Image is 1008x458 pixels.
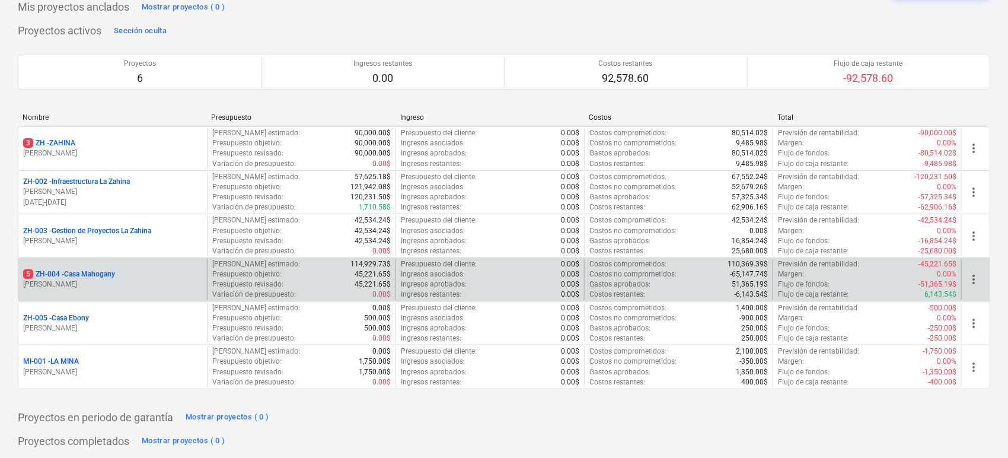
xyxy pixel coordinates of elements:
p: 6,143.54$ [924,290,956,300]
p: Costos no comprometidos : [589,182,677,192]
p: 0.00$ [561,148,579,158]
div: Mostrar proyectos ( 0 ) [142,1,225,14]
p: Ingresos restantes [353,59,412,69]
p: 0.00$ [561,333,579,343]
p: Presupuesto del cliente : [401,215,477,225]
div: ZH-002 -Infraestructura La Zahina[PERSON_NAME][DATE]-[DATE] [23,177,202,207]
p: Costos restantes [599,59,653,69]
p: 114,929.73$ [350,259,391,269]
p: Previsión de rentabilidad : [778,215,859,225]
p: Presupuesto objetivo : [212,357,282,367]
p: -1,350.00$ [923,367,956,377]
p: ZH-005 - Casa Ebony [23,313,89,323]
p: Costos comprometidos : [589,259,666,269]
p: 0.00$ [561,259,579,269]
p: 0.00$ [372,346,391,357]
p: Costos restantes : [589,290,645,300]
p: 0.00$ [561,303,579,313]
p: Proyectos [124,59,156,69]
p: Ingresos restantes : [401,290,461,300]
p: Ingresos asociados : [401,269,465,279]
p: Margen : [778,182,804,192]
div: Mostrar proyectos ( 0 ) [186,411,269,424]
p: Flujo de fondos : [778,367,830,377]
p: -400.00$ [928,377,956,387]
p: Presupuesto revisado : [212,236,283,246]
div: 3ZH -ZAHINA[PERSON_NAME] [23,138,202,158]
p: -80,514.02$ [918,148,956,158]
p: -6,143.54$ [734,290,768,300]
p: 1,750.00$ [359,357,391,367]
p: 16,854.24$ [732,236,768,246]
p: 90,000.00$ [355,138,391,148]
p: [PERSON_NAME] estimado : [212,215,300,225]
p: Presupuesto del cliente : [401,172,477,182]
p: Flujo de caja restante : [778,333,848,343]
p: Ingresos asociados : [401,138,465,148]
p: [DATE] - [DATE] [23,198,202,208]
span: more_vert [966,185,981,199]
p: 0.00$ [372,333,391,343]
p: 0.00$ [561,313,579,323]
p: -92,578.60 [834,71,903,85]
p: 62,906.16$ [732,202,768,212]
p: Costos no comprometidos : [589,226,677,236]
p: 0.00$ [561,128,579,138]
button: Mostrar proyectos ( 0 ) [183,408,272,427]
p: [PERSON_NAME] [23,367,202,377]
p: 51,365.19$ [732,279,768,290]
p: 500.00$ [364,313,391,323]
p: -51,365.19$ [918,279,956,290]
p: 52,679.26$ [732,182,768,192]
p: Proyectos en periodo de garantía [18,411,173,425]
p: MI-001 - LA MINA [23,357,79,367]
div: Costos [589,113,768,122]
p: 0.00$ [561,236,579,246]
p: 25,680.00$ [732,246,768,256]
p: Costos restantes : [589,333,645,343]
p: 0.00% [937,313,956,323]
p: Presupuesto objetivo : [212,226,282,236]
p: -1,750.00$ [923,346,956,357]
p: Flujo de caja restante : [778,159,848,169]
p: Presupuesto del cliente : [401,346,477,357]
div: MI-001 -LA MINA[PERSON_NAME] [23,357,202,377]
p: 9,485.98$ [736,159,768,169]
p: 120,231.50$ [350,192,391,202]
p: 0.00$ [561,246,579,256]
p: Ingresos asociados : [401,357,465,367]
p: Ingresos restantes : [401,246,461,256]
p: 42,534.24$ [355,215,391,225]
div: ZH-003 -Gestion de Proyectos La Zahina[PERSON_NAME] [23,226,202,246]
p: 90,000.00$ [355,128,391,138]
p: 42,534.24$ [732,215,768,225]
div: Nombre [23,113,202,122]
p: -62,906.16$ [918,202,956,212]
p: Variación de presupuesto : [212,246,296,256]
p: Margen : [778,269,804,279]
p: Presupuesto revisado : [212,323,283,333]
p: Costos comprometidos : [589,303,666,313]
div: Ingreso [400,113,579,122]
p: 0.00$ [561,172,579,182]
p: Variación de presupuesto : [212,290,296,300]
p: 80,514.02$ [732,128,768,138]
p: ZH-003 - Gestion de Proyectos La Zahina [23,226,151,236]
p: 57,325.34$ [732,192,768,202]
p: -250.00$ [928,333,956,343]
p: 80,514.02$ [732,148,768,158]
p: Costos restantes : [589,377,645,387]
p: [PERSON_NAME] estimado : [212,172,300,182]
p: 92,578.60 [599,71,653,85]
p: -900.00$ [739,313,768,323]
p: Gastos aprobados : [589,367,650,377]
p: 0.00$ [372,303,391,313]
p: Presupuesto objetivo : [212,313,282,323]
p: Variación de presupuesto : [212,377,296,387]
p: Ingresos aprobados : [401,367,467,377]
div: ZH-005 -Casa Ebony[PERSON_NAME] [23,313,202,333]
p: 0.00% [937,138,956,148]
p: -90,000.00$ [918,128,956,138]
p: [PERSON_NAME] [23,187,202,197]
p: Gastos aprobados : [589,236,650,246]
